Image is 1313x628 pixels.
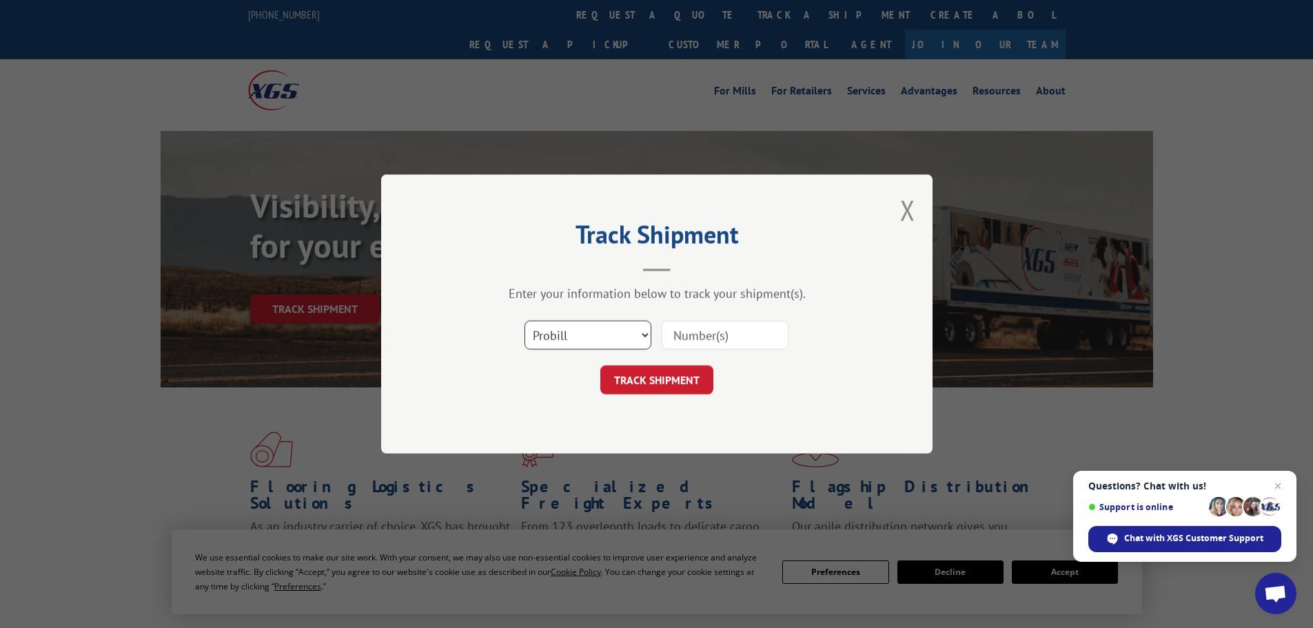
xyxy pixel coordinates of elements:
[1255,573,1296,614] div: Open chat
[1270,478,1286,494] span: Close chat
[600,365,713,394] button: TRACK SHIPMENT
[450,285,864,301] div: Enter your information below to track your shipment(s).
[662,321,788,350] input: Number(s)
[1088,502,1204,512] span: Support is online
[1124,532,1263,545] span: Chat with XGS Customer Support
[1088,526,1281,552] div: Chat with XGS Customer Support
[450,225,864,251] h2: Track Shipment
[1088,480,1281,492] span: Questions? Chat with us!
[900,192,915,228] button: Close modal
